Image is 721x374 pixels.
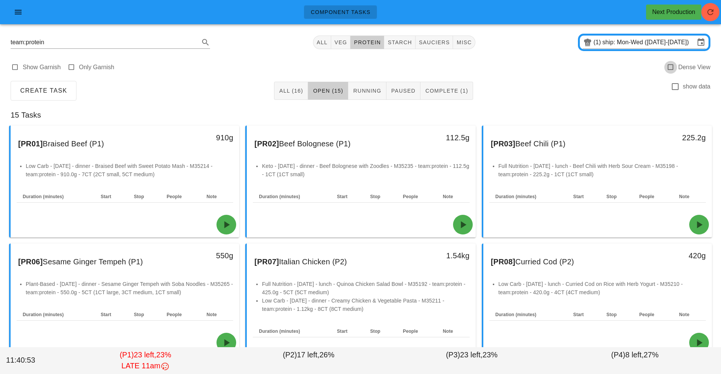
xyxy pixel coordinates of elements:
th: Stop [600,309,633,321]
span: Sesame Ginger Tempeh (P1) [43,258,143,266]
span: Beef Bolognese (P1) [279,140,350,148]
span: 17 left, [297,351,319,359]
th: Note [201,191,234,203]
div: (P1) 23% [64,348,227,373]
div: 550g [186,250,233,262]
li: Full Nutrition - [DATE] - lunch - Quinoa Chicken Salad Bowl - M35192 - team:protein - 425.0g - 5C... [262,280,469,296]
th: Note [201,309,234,321]
div: (P4) 27% [553,348,716,373]
th: Note [437,191,470,203]
div: (P3) 23% [390,348,553,373]
button: Paused [386,82,420,100]
th: People [397,191,437,203]
th: Stop [128,309,161,321]
button: misc [453,36,475,49]
div: 112.5g [422,132,470,144]
span: 8 left, [625,351,643,359]
th: Duration (minutes) [489,309,567,321]
th: People [160,191,200,203]
span: All (16) [279,88,303,94]
div: 420g [659,250,706,262]
th: People [633,309,673,321]
li: Low Carb - [DATE] - dinner - Creamy Chicken & Vegetable Pasta - M35211 - team:protein - 1.12kg - ... [262,296,469,313]
th: Start [95,191,128,203]
div: (1) [593,39,603,46]
span: Component Tasks [310,9,371,15]
span: [PR06] [17,258,43,266]
span: 23 left, [134,351,156,359]
th: Start [95,309,128,321]
div: 15 Tasks [5,103,716,127]
button: starch [384,36,415,49]
button: Create Task [11,81,76,101]
span: veg [334,39,347,45]
span: [PR01] [17,140,43,148]
div: 11:40:53 [5,353,64,368]
span: Beef Chili (P1) [515,140,566,148]
th: Note [437,325,470,337]
th: Duration (minutes) [17,309,95,321]
div: (P2) 26% [227,348,390,373]
li: Low Carb - [DATE] - dinner - Braised Beef with Sweet Potato Mash - M35214 - team:protein - 910.0g... [26,162,233,178]
li: Plant-Based - [DATE] - dinner - Sesame Ginger Tempeh with Soba Noodles - M35265 - team:protein - ... [26,280,233,296]
span: [PR02] [253,140,279,148]
th: People [397,325,437,337]
button: Running [348,82,386,100]
th: Note [673,191,706,203]
th: Duration (minutes) [17,191,95,203]
button: protein [350,36,384,49]
span: starch [387,39,412,45]
th: Start [331,325,364,337]
th: Note [673,309,706,321]
span: [PR08] [489,258,515,266]
th: Start [331,191,364,203]
a: Component Tasks [304,5,377,19]
span: 23 left, [460,351,483,359]
li: Low Carb - [DATE] - lunch - Curried Cod on Rice with Herb Yogurt - M35210 - team:protein - 420.0g... [498,280,706,296]
span: Paused [391,88,416,94]
span: Running [353,88,381,94]
span: Complete (1) [425,88,468,94]
th: Duration (minutes) [253,191,331,203]
span: [PR03] [489,140,515,148]
label: Show Garnish [23,64,61,71]
span: Italian Chicken (P2) [279,258,347,266]
th: Stop [364,191,397,203]
button: All [313,36,331,49]
th: Start [567,191,601,203]
button: Complete (1) [420,82,473,100]
th: People [633,191,673,203]
button: Open (15) [308,82,348,100]
span: Create Task [20,87,67,94]
span: misc [456,39,472,45]
span: Open (15) [313,88,343,94]
div: LATE 11am [65,360,226,372]
button: sauciers [416,36,453,49]
div: Next Production [652,8,695,17]
button: veg [331,36,351,49]
div: 910g [186,132,233,144]
th: Stop [128,191,161,203]
label: Dense View [678,64,710,71]
div: 1.54kg [422,250,470,262]
li: Keto - [DATE] - dinner - Beef Bolognese with Zoodles - M35235 - team:protein - 112.5g - 1CT (1CT ... [262,162,469,178]
span: Curried Cod (P2) [515,258,574,266]
th: People [160,309,200,321]
span: [PR07] [253,258,279,266]
th: Stop [600,191,633,203]
label: show data [683,83,710,90]
th: Duration (minutes) [253,325,331,337]
span: protein [353,39,381,45]
div: 225.2g [659,132,706,144]
span: All [316,39,328,45]
li: Full Nutrition - [DATE] - lunch - Beef Chili with Herb Sour Cream - M35198 - team:protein - 225.2... [498,162,706,178]
th: Stop [364,325,397,337]
th: Start [567,309,601,321]
button: All (16) [274,82,308,100]
th: Duration (minutes) [489,191,567,203]
label: Only Garnish [79,64,114,71]
span: Braised Beef (P1) [43,140,104,148]
span: sauciers [419,39,450,45]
